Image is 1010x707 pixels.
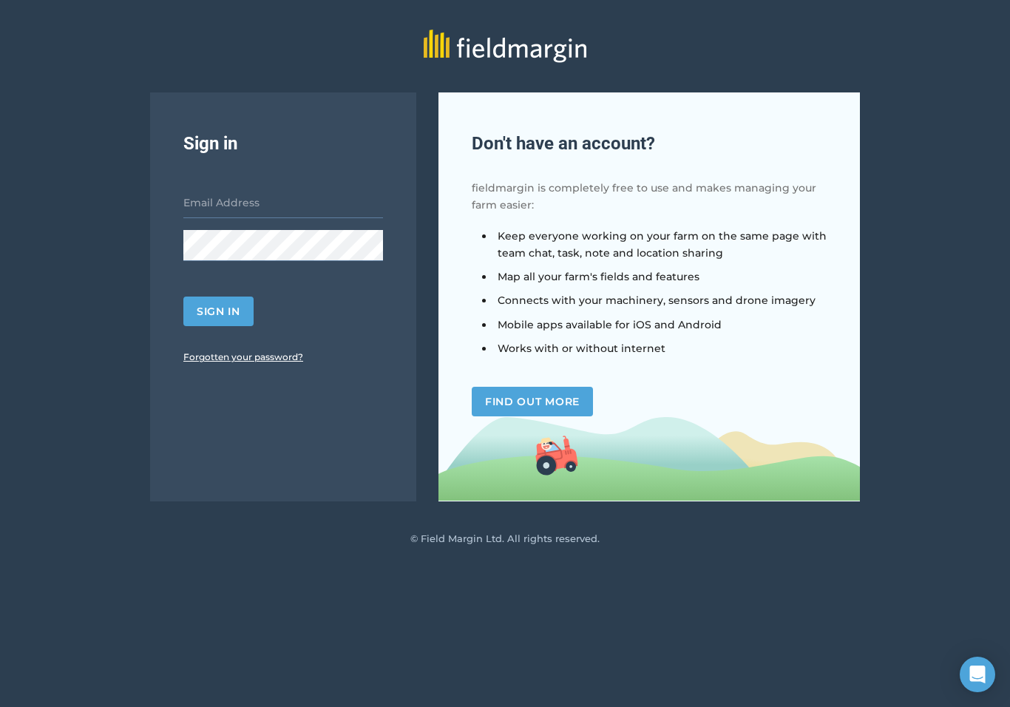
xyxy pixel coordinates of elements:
[472,129,827,158] h2: Don ' t have an account?
[494,292,827,308] li: Connects with your machinery, sensors and drone imagery
[960,657,995,692] div: Open Intercom Messenger
[494,317,827,333] li: Mobile apps available for iOS and Android
[183,297,254,326] button: Sign in
[494,228,827,261] li: Keep everyone working on your farm on the same page with team chat, task, note and location sharing
[472,180,827,213] p: fieldmargin is completely free to use and makes managing your farm easier:
[494,268,827,285] li: Map all your farm ' s fields and features
[183,351,303,362] a: Forgotten your password?
[30,531,980,547] p: © Field Margin Ltd. All rights reserved.
[494,340,827,356] li: Works with or without internet
[183,187,383,218] input: Email Address
[183,129,383,158] h2: Sign in
[424,30,586,63] img: fieldmargin logo
[472,387,593,416] a: Find out more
